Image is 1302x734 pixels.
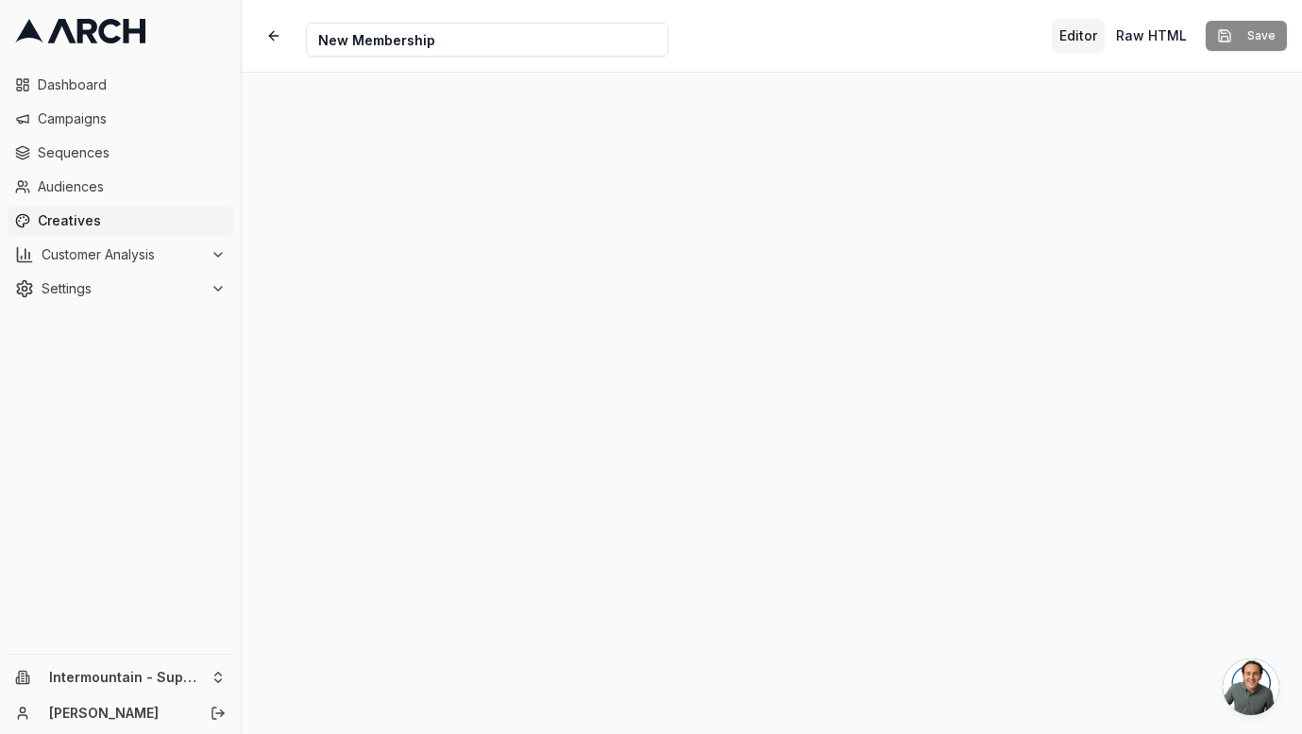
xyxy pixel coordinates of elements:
span: Audiences [38,177,226,196]
button: Log out [205,700,231,726]
button: Toggle custom HTML [1108,19,1194,53]
span: Creatives [38,211,226,230]
a: [PERSON_NAME] [49,704,190,723]
span: Sequences [38,143,226,162]
span: Settings [42,279,203,298]
span: Dashboard [38,75,226,94]
div: Open chat [1223,659,1279,715]
a: Sequences [8,138,233,168]
a: Creatives [8,206,233,236]
span: Intermountain - Superior Water & Air [49,669,203,686]
a: Campaigns [8,104,233,134]
span: Campaigns [38,109,226,128]
span: Customer Analysis [42,245,203,264]
a: Audiences [8,172,233,202]
button: Toggle editor [1052,19,1105,53]
a: Dashboard [8,70,233,100]
button: Settings [8,274,233,304]
button: Intermountain - Superior Water & Air [8,662,233,692]
button: Customer Analysis [8,240,233,270]
input: Internal Creative Name [306,23,668,57]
